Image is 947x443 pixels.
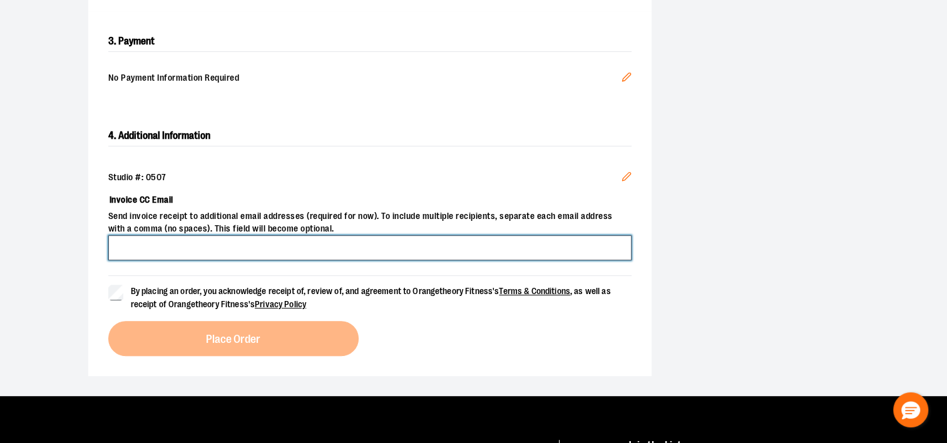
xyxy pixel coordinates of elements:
[108,285,123,300] input: By placing an order, you acknowledge receipt of, review of, and agreement to Orangetheory Fitness...
[108,31,632,52] h2: 3. Payment
[131,286,611,309] span: By placing an order, you acknowledge receipt of, review of, and agreement to Orangetheory Fitness...
[108,210,632,235] span: Send invoice receipt to additional email addresses (required for now). To include multiple recipi...
[108,126,632,146] h2: 4. Additional Information
[108,72,622,86] span: No Payment Information Required
[108,189,632,210] label: Invoice CC Email
[255,299,306,309] a: Privacy Policy
[499,286,570,296] a: Terms & Conditions
[612,62,642,96] button: Edit
[893,392,928,427] button: Hello, have a question? Let’s chat.
[108,171,632,184] div: Studio #: 0507
[612,161,642,195] button: Edit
